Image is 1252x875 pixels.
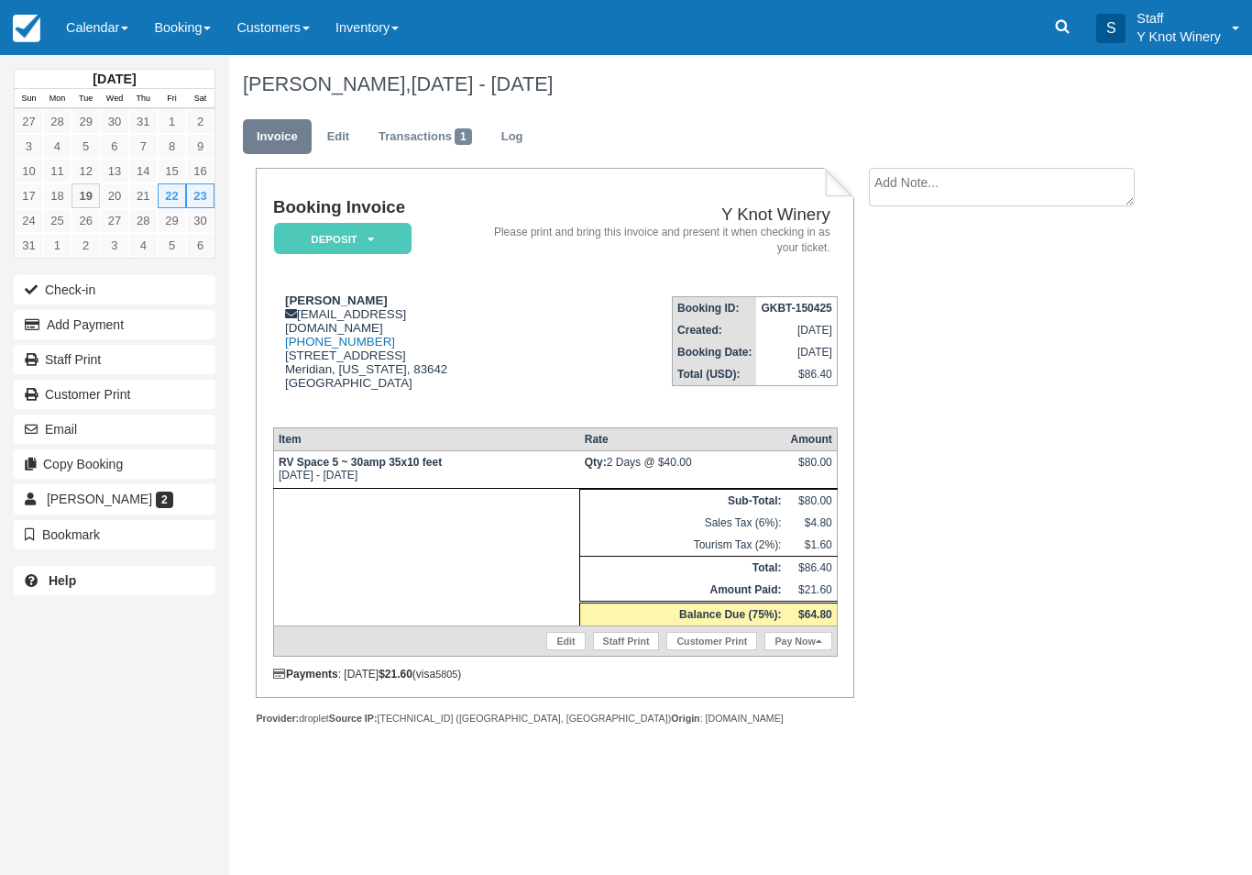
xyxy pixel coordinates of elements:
[43,208,71,233] a: 25
[156,492,173,508] span: 2
[49,573,76,588] b: Help
[71,233,100,258] a: 2
[43,233,71,258] a: 1
[671,713,699,724] strong: Origin
[256,712,854,725] div: droplet [TECHNICAL_ID] ([GEOGRAPHIC_DATA], [GEOGRAPHIC_DATA]) : [DOMAIN_NAME]
[273,294,487,413] div: [EMAIL_ADDRESS][DOMAIN_NAME] [STREET_ADDRESS] Meridian, [US_STATE], 83642 [GEOGRAPHIC_DATA]
[13,15,40,42] img: checkfront-main-nav-mini-logo.png
[666,632,757,650] a: Customer Print
[756,363,837,386] td: $86.40
[71,208,100,233] a: 26
[14,345,215,374] a: Staff Print
[546,632,585,650] a: Edit
[243,119,312,155] a: Invoice
[673,319,757,341] th: Created:
[14,275,215,305] button: Check-in
[129,183,158,208] a: 21
[580,490,786,513] th: Sub-Total:
[100,89,128,109] th: Wed
[43,183,71,208] a: 18
[790,456,831,483] div: $80.00
[43,159,71,183] a: 11
[243,73,1155,95] h1: [PERSON_NAME],
[14,380,215,409] a: Customer Print
[14,566,215,595] a: Help
[15,134,43,159] a: 3
[365,119,486,155] a: Transactions1
[761,302,831,315] strong: GKBT-150425
[580,428,786,451] th: Rate
[488,119,537,155] a: Log
[785,512,837,534] td: $4.80
[673,341,757,363] th: Booking Date:
[494,225,830,256] address: Please print and bring this invoice and present it when checking in as your ticket.
[43,109,71,134] a: 28
[100,233,128,258] a: 3
[580,512,786,534] td: Sales Tax (6%):
[186,89,214,109] th: Sat
[158,109,186,134] a: 1
[580,451,786,489] td: 2 Days @ $40.00
[14,520,215,549] button: Bookmark
[274,223,412,255] em: Deposit
[14,449,215,479] button: Copy Booking
[580,603,786,626] th: Balance Due (75%):
[256,713,299,724] strong: Provider:
[15,159,43,183] a: 10
[785,579,837,603] td: $21.60
[100,109,128,134] a: 30
[15,208,43,233] a: 24
[756,319,837,341] td: [DATE]
[186,233,214,258] a: 6
[100,183,128,208] a: 20
[71,109,100,134] a: 29
[158,208,186,233] a: 29
[186,159,214,183] a: 16
[100,134,128,159] a: 6
[785,428,837,451] th: Amount
[129,159,158,183] a: 14
[379,668,412,681] strong: $21.60
[15,183,43,208] a: 17
[129,208,158,233] a: 28
[47,492,152,506] span: [PERSON_NAME]
[785,490,837,513] td: $80.00
[593,632,660,650] a: Staff Print
[71,183,100,208] a: 19
[15,233,43,258] a: 31
[580,534,786,557] td: Tourism Tax (2%):
[273,668,338,681] strong: Payments
[1096,14,1126,43] div: S
[580,579,786,603] th: Amount Paid:
[411,72,553,95] span: [DATE] - [DATE]
[273,428,579,451] th: Item
[494,205,830,225] h2: Y Knot Winery
[129,109,158,134] a: 31
[313,119,363,155] a: Edit
[186,134,214,159] a: 9
[158,159,186,183] a: 15
[129,89,158,109] th: Thu
[71,134,100,159] a: 5
[43,89,71,109] th: Mon
[798,608,832,621] strong: $64.80
[273,222,405,256] a: Deposit
[279,456,442,469] strong: RV Space 5 ~ 30amp 35x10 feet
[580,557,786,580] th: Total:
[785,534,837,557] td: $1.60
[785,557,837,580] td: $86.40
[71,89,100,109] th: Tue
[329,713,378,724] strong: Source IP:
[186,208,214,233] a: 30
[273,451,579,489] td: [DATE] - [DATE]
[273,198,487,217] h1: Booking Invoice
[158,134,186,159] a: 8
[585,456,607,469] strong: Qty
[756,341,837,363] td: [DATE]
[186,183,214,208] a: 23
[158,89,186,109] th: Fri
[673,297,757,320] th: Booking ID:
[285,294,388,307] strong: [PERSON_NAME]
[43,134,71,159] a: 4
[285,335,395,349] a: [PHONE_NUMBER]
